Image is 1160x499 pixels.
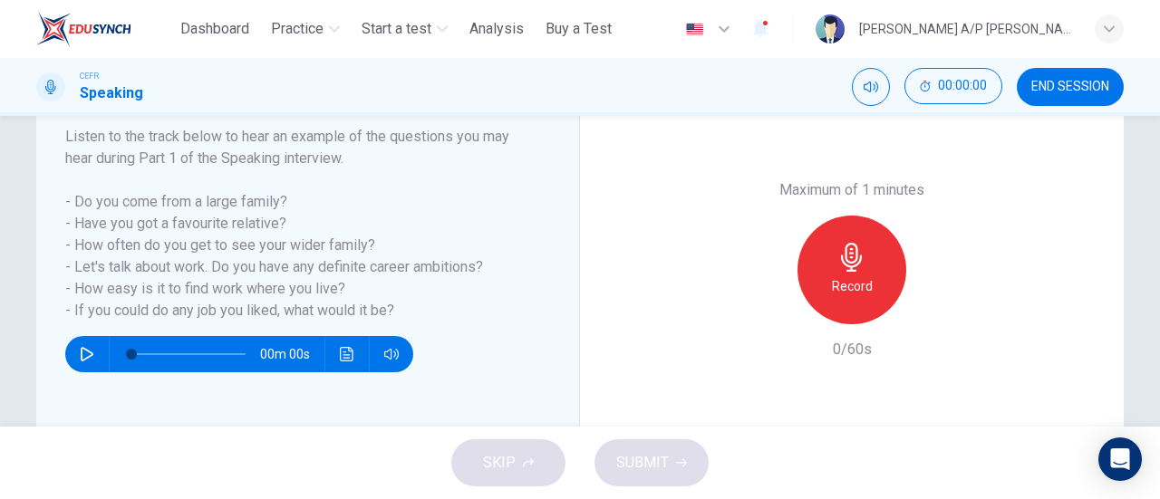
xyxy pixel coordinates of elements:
[80,82,143,104] h1: Speaking
[816,14,845,43] img: Profile picture
[462,13,531,45] button: Analysis
[180,18,249,40] span: Dashboard
[852,68,890,106] div: Mute
[938,79,987,93] span: 00:00:00
[469,18,524,40] span: Analysis
[797,216,906,324] button: Record
[859,18,1073,40] div: [PERSON_NAME] A/P [PERSON_NAME] KPM-Guru
[65,126,528,321] h6: Listen to the track below to hear an example of the questions you may hear during Part 1 of the S...
[538,13,619,45] button: Buy a Test
[333,336,362,372] button: Click to see the audio transcription
[36,11,131,47] img: ELTC logo
[362,18,431,40] span: Start a test
[1017,68,1124,106] button: END SESSION
[832,275,873,297] h6: Record
[779,179,924,201] h6: Maximum of 1 minutes
[80,70,99,82] span: CEFR
[173,13,256,45] button: Dashboard
[904,68,1002,104] button: 00:00:00
[36,11,173,47] a: ELTC logo
[1031,80,1109,94] span: END SESSION
[546,18,612,40] span: Buy a Test
[271,18,324,40] span: Practice
[260,336,324,372] span: 00m 00s
[1098,437,1142,481] div: Open Intercom Messenger
[904,68,1002,106] div: Hide
[683,23,706,36] img: en
[264,13,347,45] button: Practice
[354,13,455,45] button: Start a test
[833,339,872,360] h6: 0/60s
